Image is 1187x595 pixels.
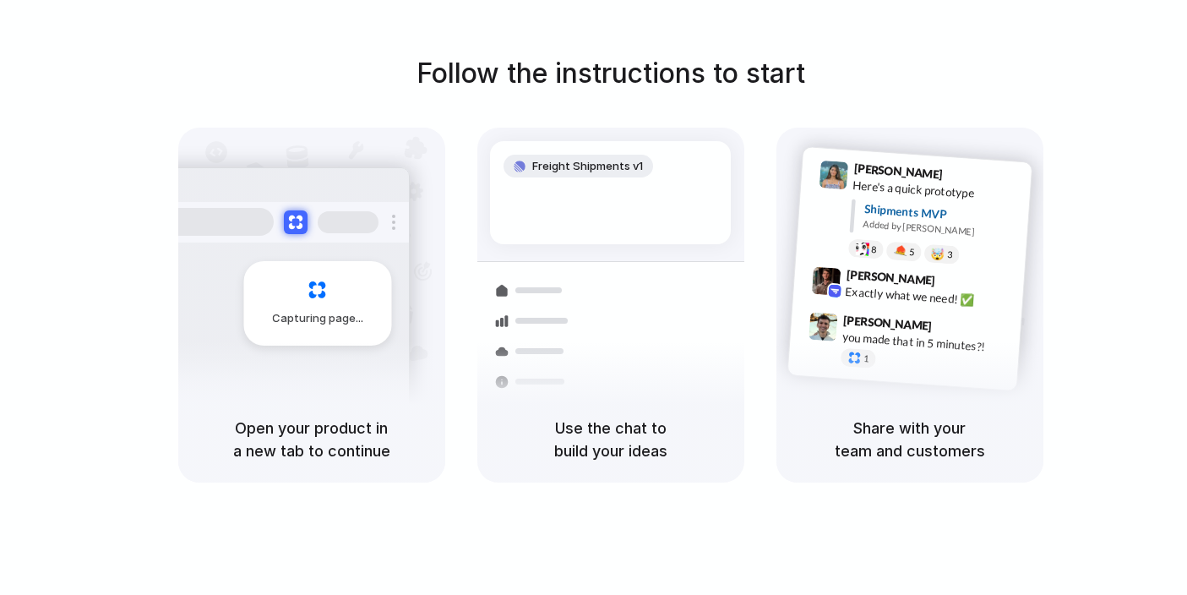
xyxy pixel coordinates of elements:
[870,244,876,254] span: 8
[841,328,1010,357] div: you made that in 5 minutes?!
[946,250,952,259] span: 3
[532,158,643,175] span: Freight Shipments v1
[852,176,1021,205] div: Here's a quick prototype
[947,166,982,187] span: 9:41 AM
[797,417,1023,462] h5: Share with your team and customers
[863,354,868,363] span: 1
[272,310,366,327] span: Capturing page
[846,265,935,290] span: [PERSON_NAME]
[199,417,425,462] h5: Open your product in a new tab to continue
[853,159,943,183] span: [PERSON_NAME]
[863,217,1018,242] div: Added by [PERSON_NAME]
[498,417,724,462] h5: Use the chat to build your ideas
[939,273,974,293] span: 9:42 AM
[863,199,1020,227] div: Shipments MVP
[842,310,932,335] span: [PERSON_NAME]
[908,248,914,257] span: 5
[930,248,945,260] div: 🤯
[417,53,805,94] h1: Follow the instructions to start
[845,282,1014,311] div: Exactly what we need! ✅
[937,319,972,339] span: 9:47 AM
